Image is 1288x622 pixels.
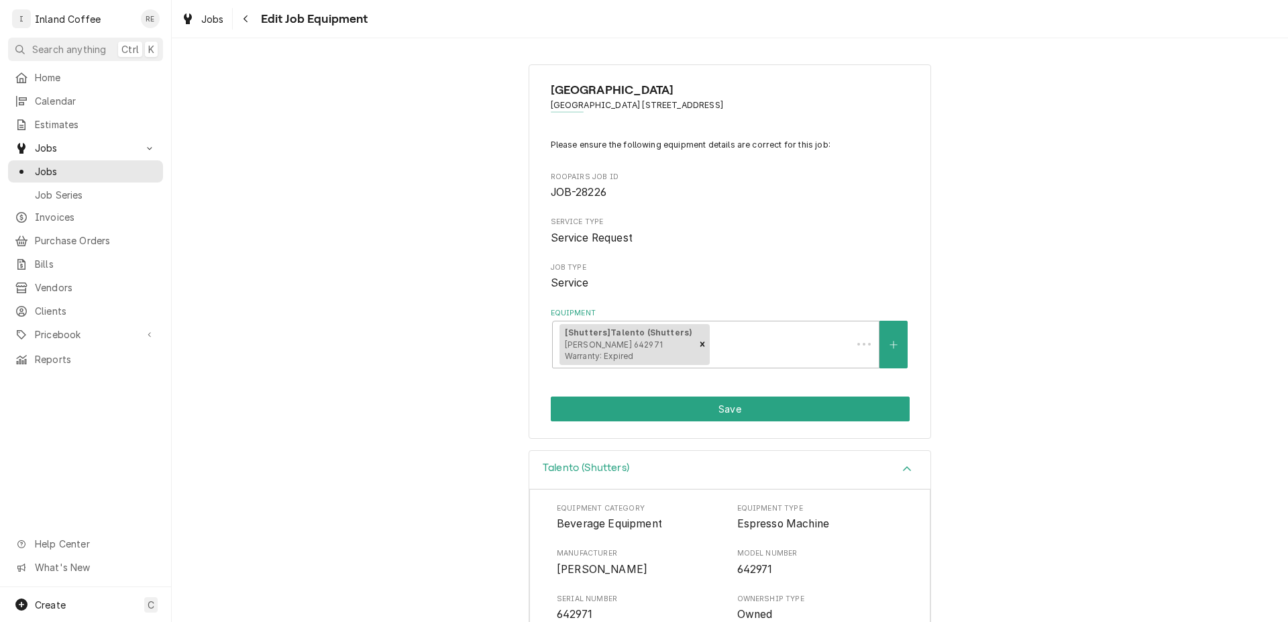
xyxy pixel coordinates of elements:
[35,352,156,366] span: Reports
[551,262,910,291] div: Job Type
[35,257,156,271] span: Bills
[35,117,156,132] span: Estimates
[35,141,136,155] span: Jobs
[737,594,904,605] span: Ownership Type
[8,66,163,89] a: Home
[8,137,163,159] a: Go to Jobs
[201,12,224,26] span: Jobs
[35,560,155,574] span: What's New
[737,548,904,559] span: Model Number
[8,206,163,228] a: Invoices
[695,324,710,366] div: Remove [object Object]
[8,184,163,206] a: Job Series
[557,503,723,514] span: Equipment Category
[890,340,898,350] svg: Create New Equipment
[557,503,723,532] div: Equipment Category
[551,397,910,421] div: Button Group
[737,503,904,532] div: Equipment Type
[35,327,136,342] span: Pricebook
[737,562,904,578] span: Model Number
[8,90,163,112] a: Calendar
[8,348,163,370] a: Reports
[35,188,156,202] span: Job Series
[551,172,910,201] div: Roopairs Job ID
[35,599,66,611] span: Create
[141,9,160,28] div: RE
[551,185,910,201] span: Roopairs Job ID
[551,217,910,227] span: Service Type
[557,516,723,532] span: Equipment Category
[35,210,156,224] span: Invoices
[32,42,106,56] span: Search anything
[8,276,163,299] a: Vendors
[557,548,723,559] span: Manufacturer
[543,462,629,474] h3: Talento (Shutters)
[8,533,163,555] a: Go to Help Center
[737,563,773,576] span: 642971
[551,230,910,246] span: Service Type
[737,608,773,621] span: Owned
[737,516,904,532] span: Equipment Type
[8,253,163,275] a: Bills
[551,276,589,289] span: Service
[35,164,156,178] span: Jobs
[35,537,155,551] span: Help Center
[35,70,156,85] span: Home
[8,113,163,136] a: Estimates
[551,81,910,122] div: Client Information
[529,64,931,439] div: Job Equipment Summary Form
[551,139,910,151] p: Please ensure the following equipment details are correct for this job:
[551,99,910,111] span: Address
[737,503,904,514] span: Equipment Type
[737,517,830,530] span: Espresso Machine
[551,308,910,319] label: Equipment
[35,304,156,318] span: Clients
[551,397,910,421] button: Save
[551,217,910,246] div: Service Type
[8,323,163,346] a: Go to Pricebook
[551,231,633,244] span: Service Request
[8,38,163,61] button: Search anythingCtrlK
[551,308,910,369] div: Equipment
[35,12,101,26] div: Inland Coffee
[8,300,163,322] a: Clients
[121,42,139,56] span: Ctrl
[235,8,257,30] button: Navigate back
[737,548,904,577] div: Model Number
[551,172,910,183] span: Roopairs Job ID
[141,9,160,28] div: Ruth Easley's Avatar
[557,517,662,530] span: Beverage Equipment
[176,8,229,30] a: Jobs
[529,451,930,489] div: Accordion Header
[565,327,693,338] strong: [Shutters] Talento (Shutters)
[879,321,908,368] button: Create New Equipment
[551,262,910,273] span: Job Type
[551,397,910,421] div: Button Group Row
[8,160,163,183] a: Jobs
[35,234,156,248] span: Purchase Orders
[551,139,910,368] div: Job Equipment Summary
[565,340,663,362] span: [PERSON_NAME] 642971 Warranty: Expired
[551,186,606,199] span: JOB-28226
[557,548,723,577] div: Manufacturer
[148,42,154,56] span: K
[557,608,592,621] span: 642971
[8,556,163,578] a: Go to What's New
[557,562,723,578] span: Manufacturer
[529,451,930,489] button: Accordion Details Expand Trigger
[551,275,910,291] span: Job Type
[12,9,31,28] div: I
[557,594,723,605] span: Serial Number
[551,81,910,99] span: Name
[557,563,647,576] span: [PERSON_NAME]
[257,10,368,28] span: Edit Job Equipment
[8,229,163,252] a: Purchase Orders
[35,280,156,295] span: Vendors
[35,94,156,108] span: Calendar
[148,598,154,612] span: C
